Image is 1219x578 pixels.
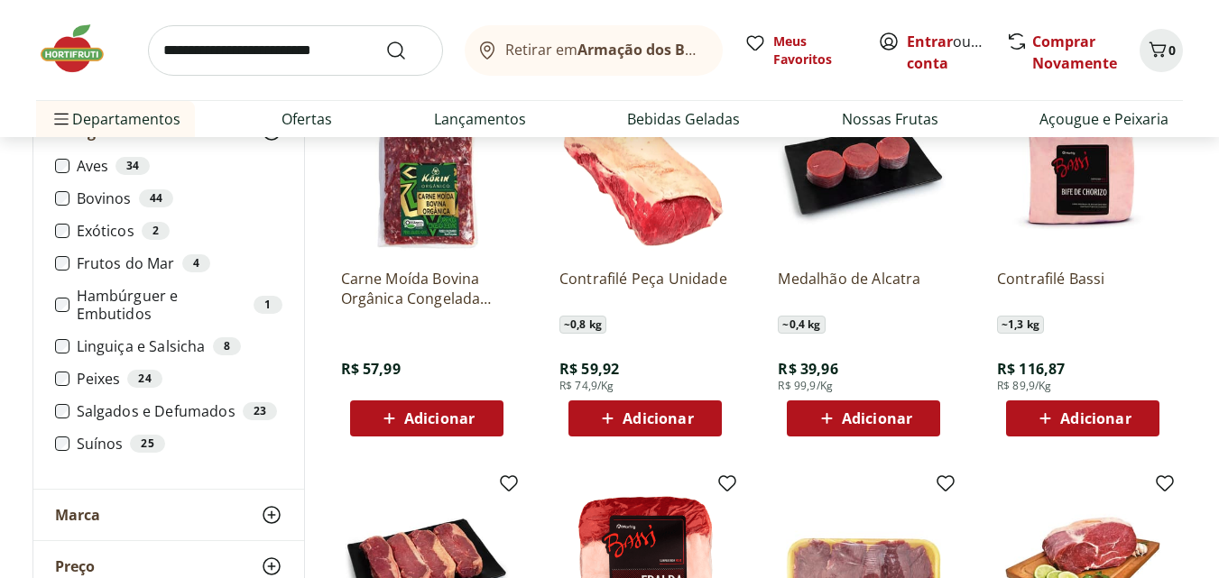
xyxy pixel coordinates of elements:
button: Retirar emArmação dos Búzios/RJ [465,25,723,76]
span: Marca [55,506,100,524]
label: Linguiça e Salsicha [77,337,282,355]
div: 4 [182,254,210,272]
div: 2 [142,222,170,240]
span: R$ 116,87 [997,359,1065,379]
img: Contrafilé Bassi [997,83,1168,254]
button: Adicionar [1006,400,1159,436]
span: Departamentos [51,97,180,141]
button: Adicionar [350,400,503,436]
span: 0 [1168,41,1176,59]
span: Meus Favoritos [773,32,856,69]
a: Contrafilé Peça Unidade [559,269,731,308]
span: ou [907,31,987,74]
img: Medalhão de Alcatra [778,83,949,254]
img: Carne Moída Bovina Orgânica Congelada Korin 400g [341,83,513,254]
label: Peixes [77,370,282,388]
a: Nossas Frutas [842,108,938,130]
span: Adicionar [404,411,475,426]
span: Retirar em [505,41,705,58]
img: Contrafilé Peça Unidade [559,83,731,254]
button: Marca [33,490,304,540]
a: Comprar Novamente [1032,32,1117,73]
label: Suínos [77,435,282,453]
span: R$ 74,9/Kg [559,379,614,393]
span: Adicionar [623,411,693,426]
div: 8 [213,337,241,355]
img: Hortifruti [36,22,126,76]
a: Medalhão de Alcatra [778,269,949,308]
button: Menu [51,97,72,141]
span: R$ 99,9/Kg [778,379,833,393]
b: Armação dos Búzios/RJ [577,40,743,60]
span: R$ 59,92 [559,359,619,379]
a: Criar conta [907,32,1006,73]
span: ~ 1,3 kg [997,316,1044,334]
button: Carrinho [1140,29,1183,72]
span: R$ 89,9/Kg [997,379,1052,393]
a: Açougue e Peixaria [1039,108,1168,130]
span: Adicionar [1060,411,1131,426]
div: 44 [139,189,173,207]
label: Aves [77,157,282,175]
a: Ofertas [282,108,332,130]
div: 24 [127,370,162,388]
div: 25 [130,435,164,453]
label: Exóticos [77,222,282,240]
span: ~ 0,8 kg [559,316,606,334]
a: Meus Favoritos [744,32,856,69]
label: Hambúrguer e Embutidos [77,287,282,323]
div: 1 [254,296,282,314]
button: Submit Search [385,40,429,61]
button: Adicionar [568,400,722,436]
span: R$ 57,99 [341,359,401,379]
a: Bebidas Geladas [627,108,740,130]
label: Bovinos [77,189,282,207]
a: Entrar [907,32,953,51]
button: Adicionar [787,400,940,436]
a: Contrafilé Bassi [997,269,1168,308]
input: search [148,25,443,76]
label: Salgados e Defumados [77,402,282,420]
div: 23 [243,402,277,420]
a: Carne Moída Bovina Orgânica Congelada Korin 400g [341,269,513,308]
span: Preço [55,557,95,575]
span: ~ 0,4 kg [778,316,825,334]
label: Frutos do Mar [77,254,282,272]
span: Adicionar [842,411,912,426]
a: Lançamentos [434,108,526,130]
div: Categoria [33,157,304,489]
div: 34 [115,157,150,175]
span: R$ 39,96 [778,359,837,379]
